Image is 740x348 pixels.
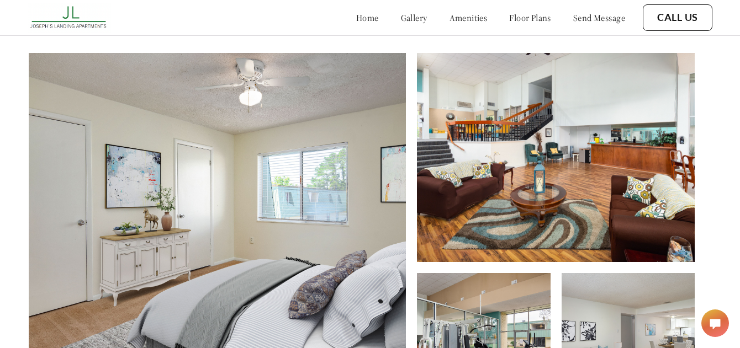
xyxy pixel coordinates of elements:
[657,12,698,24] a: Call Us
[401,12,427,23] a: gallery
[509,12,551,23] a: floor plans
[356,12,379,23] a: home
[28,3,111,33] img: josephs_landing_logo.png
[417,53,695,262] img: Clubhouse
[643,4,712,31] button: Call Us
[450,12,488,23] a: amenities
[573,12,625,23] a: send message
